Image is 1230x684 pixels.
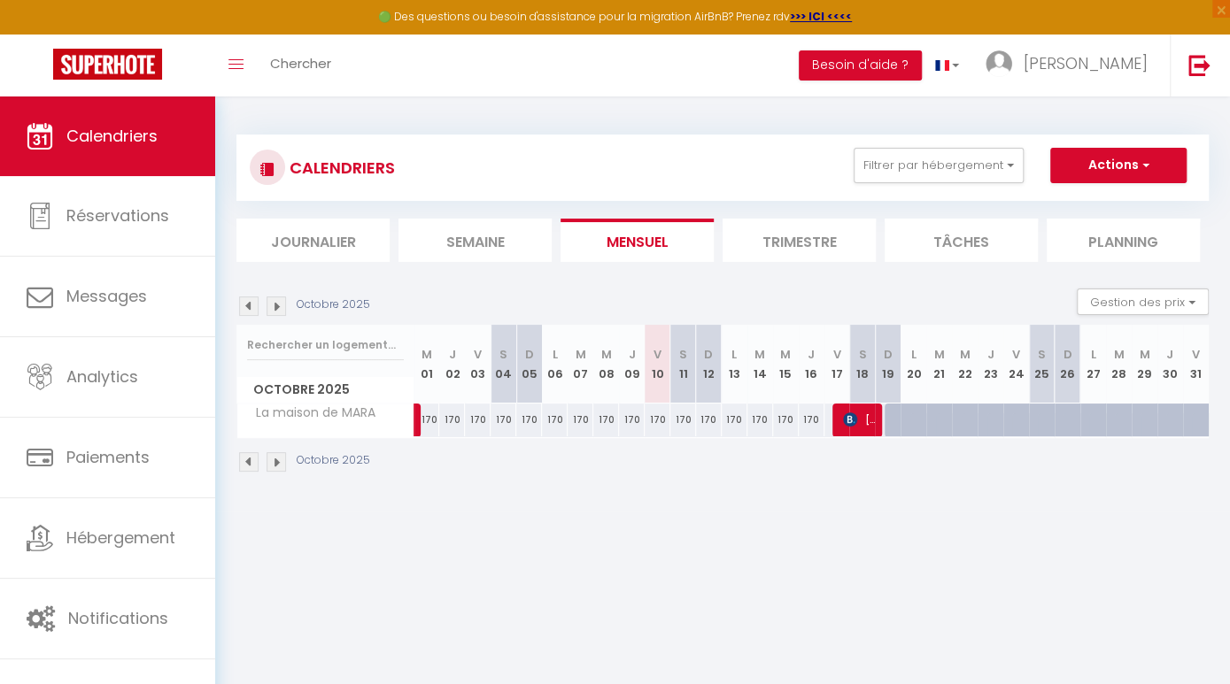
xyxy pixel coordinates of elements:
[780,346,791,363] abbr: M
[237,377,414,403] span: Octobre 2025
[474,346,482,363] abbr: V
[66,125,158,147] span: Calendriers
[773,403,799,436] div: 170
[66,204,169,227] span: Réservations
[542,403,568,436] div: 170
[1113,346,1124,363] abbr: M
[568,325,593,403] th: 07
[628,346,635,363] abbr: J
[731,346,737,363] abbr: L
[704,346,713,363] abbr: D
[773,325,799,403] th: 15
[747,325,773,403] th: 14
[619,325,645,403] th: 09
[247,329,404,361] input: Rechercher un logement...
[1188,54,1211,76] img: logout
[1047,219,1200,262] li: Planning
[1157,325,1183,403] th: 30
[747,403,773,436] div: 170
[670,403,696,436] div: 170
[422,346,432,363] abbr: M
[1038,346,1046,363] abbr: S
[439,325,465,403] th: 02
[849,325,875,403] th: 18
[568,403,593,436] div: 170
[491,325,516,403] th: 04
[593,325,619,403] th: 08
[1166,346,1173,363] abbr: J
[525,346,534,363] abbr: D
[516,325,542,403] th: 05
[911,346,917,363] abbr: L
[1132,325,1157,403] th: 29
[66,526,175,549] span: Hébergement
[901,325,926,403] th: 20
[516,403,542,436] div: 170
[875,325,901,403] th: 19
[66,446,150,468] span: Paiements
[934,346,945,363] abbr: M
[553,346,558,363] abbr: L
[270,54,331,73] span: Chercher
[808,346,815,363] abbr: J
[1055,325,1080,403] th: 26
[1192,346,1200,363] abbr: V
[843,403,878,436] span: [PERSON_NAME]
[722,325,747,403] th: 13
[986,50,1012,77] img: ...
[885,219,1038,262] li: Tâches
[499,346,507,363] abbr: S
[799,403,824,436] div: 170
[593,403,619,436] div: 170
[449,346,456,363] abbr: J
[1077,288,1209,315] button: Gestion des prix
[679,346,687,363] abbr: S
[858,346,866,363] abbr: S
[926,325,952,403] th: 21
[398,219,552,262] li: Semaine
[66,365,138,388] span: Analytics
[645,325,670,403] th: 10
[824,325,850,403] th: 17
[240,403,380,423] span: La maison de MARA
[1063,346,1071,363] abbr: D
[1090,346,1095,363] abbr: L
[439,403,465,436] div: 170
[1183,325,1209,403] th: 31
[978,325,1003,403] th: 23
[542,325,568,403] th: 06
[1029,325,1055,403] th: 25
[799,325,824,403] th: 16
[414,325,440,403] th: 01
[723,219,876,262] li: Trimestre
[960,346,971,363] abbr: M
[696,403,722,436] div: 170
[790,9,852,24] strong: >>> ICI <<<<
[754,346,765,363] abbr: M
[297,452,370,469] p: Octobre 2025
[1139,346,1149,363] abbr: M
[619,403,645,436] div: 170
[1024,52,1148,74] span: [PERSON_NAME]
[952,325,978,403] th: 22
[987,346,994,363] abbr: J
[670,325,696,403] th: 11
[601,346,612,363] abbr: M
[854,148,1024,183] button: Filtrer par hébergement
[799,50,922,81] button: Besoin d'aide ?
[884,346,893,363] abbr: D
[832,346,840,363] abbr: V
[1012,346,1020,363] abbr: V
[576,346,586,363] abbr: M
[1003,325,1029,403] th: 24
[654,346,661,363] abbr: V
[1080,325,1106,403] th: 27
[236,219,390,262] li: Journalier
[53,49,162,80] img: Super Booking
[561,219,714,262] li: Mensuel
[1050,148,1187,183] button: Actions
[66,285,147,307] span: Messages
[465,403,491,436] div: 170
[68,607,168,629] span: Notifications
[645,403,670,436] div: 170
